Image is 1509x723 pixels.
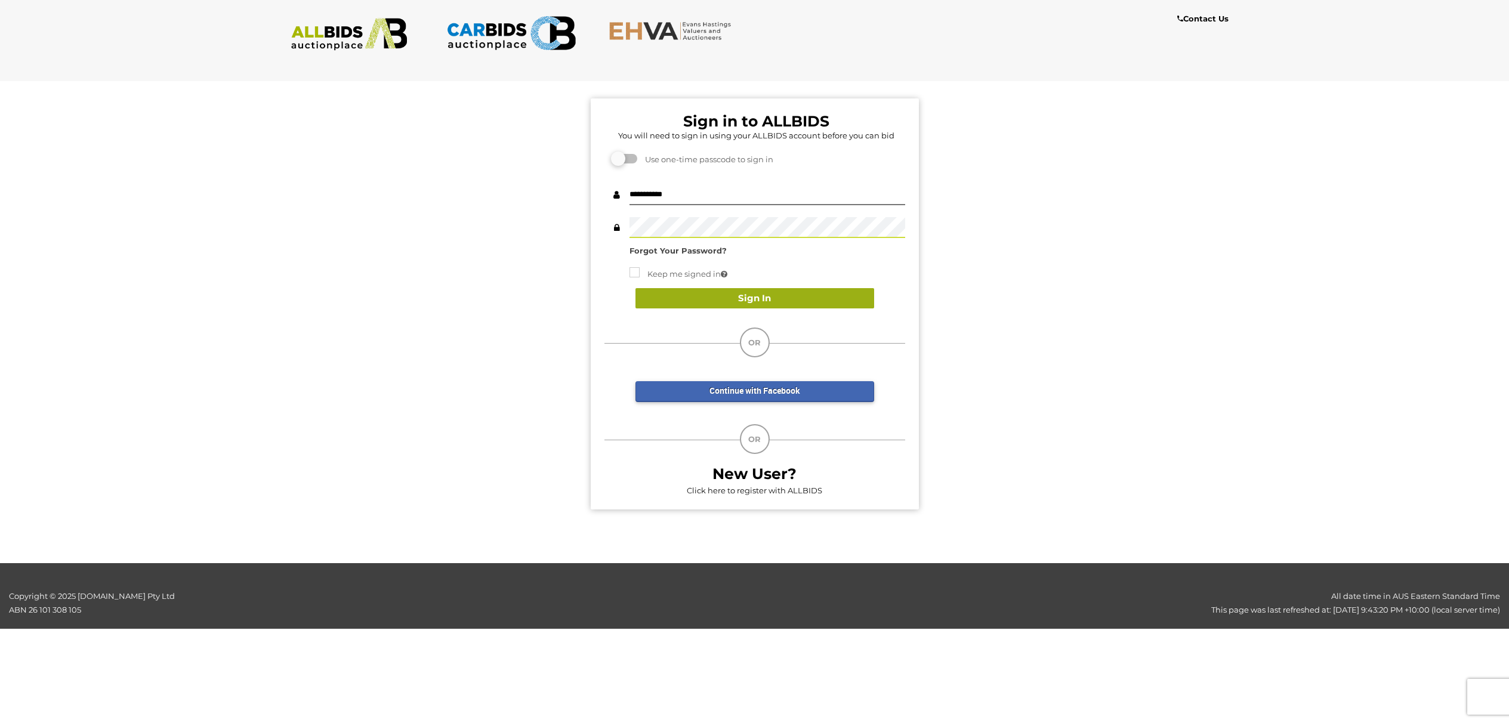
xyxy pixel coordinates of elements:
b: Sign in to ALLBIDS [683,112,829,130]
a: Forgot Your Password? [629,246,727,255]
b: New User? [712,465,797,483]
h5: You will need to sign in using your ALLBIDS account before you can bid [607,131,905,140]
b: Contact Us [1177,14,1229,23]
div: OR [740,424,770,454]
a: Contact Us [1177,12,1232,26]
label: Keep me signed in [629,267,727,281]
span: Use one-time passcode to sign in [639,155,773,164]
div: OR [740,327,770,357]
img: EHVA.com.au [609,21,738,41]
div: All date time in AUS Eastern Standard Time This page was last refreshed at: [DATE] 9:43:20 PM +10... [377,589,1509,617]
a: Click here to register with ALLBIDS [687,486,822,495]
img: ALLBIDS.com.au [285,18,414,51]
a: Continue with Facebook [635,381,874,402]
img: CARBIDS.com.au [446,12,576,54]
button: Sign In [635,288,874,309]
